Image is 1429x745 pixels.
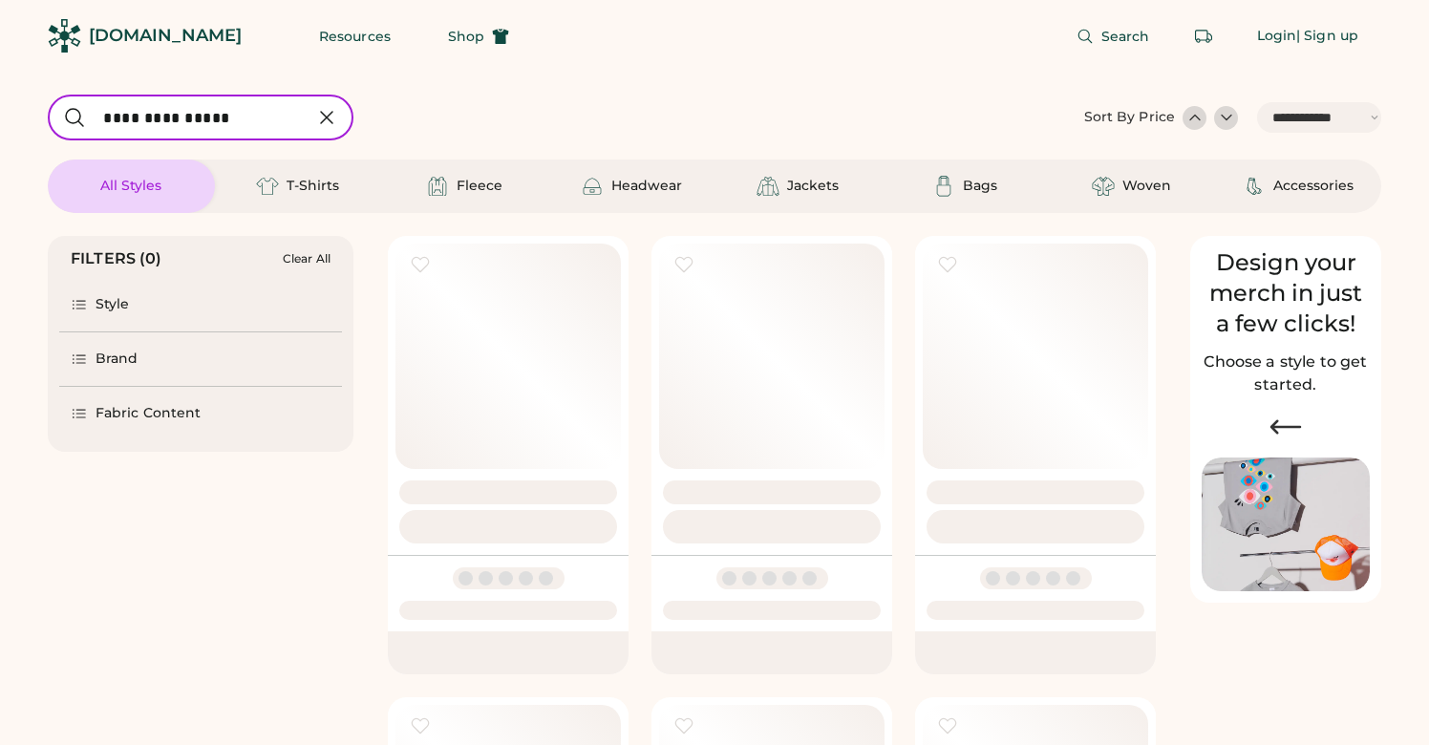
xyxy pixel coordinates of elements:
span: Search [1101,30,1150,43]
div: Style [96,295,130,314]
img: Fleece Icon [426,175,449,198]
img: Headwear Icon [581,175,604,198]
div: Bags [963,177,997,196]
button: Shop [425,17,532,55]
img: Woven Icon [1092,175,1115,198]
button: Retrieve an order [1184,17,1223,55]
div: Fabric Content [96,404,201,423]
div: Fleece [457,177,502,196]
img: Rendered Logo - Screens [48,19,81,53]
div: Design your merch in just a few clicks! [1202,247,1370,339]
div: Accessories [1273,177,1354,196]
button: Search [1054,17,1173,55]
div: [DOMAIN_NAME] [89,24,242,48]
div: Brand [96,350,139,369]
h2: Choose a style to get started. [1202,351,1370,396]
button: Resources [296,17,414,55]
div: Headwear [611,177,682,196]
img: Image of Lisa Congdon Eye Print on T-Shirt and Hat [1202,458,1370,592]
img: Accessories Icon [1243,175,1266,198]
div: Clear All [283,252,331,266]
img: Jackets Icon [757,175,779,198]
div: FILTERS (0) [71,247,162,270]
img: T-Shirts Icon [256,175,279,198]
div: Jackets [787,177,839,196]
div: All Styles [100,177,161,196]
div: T-Shirts [287,177,339,196]
div: Woven [1122,177,1171,196]
div: | Sign up [1296,27,1358,46]
div: Sort By Price [1084,108,1175,127]
div: Login [1257,27,1297,46]
img: Bags Icon [932,175,955,198]
span: Shop [448,30,484,43]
